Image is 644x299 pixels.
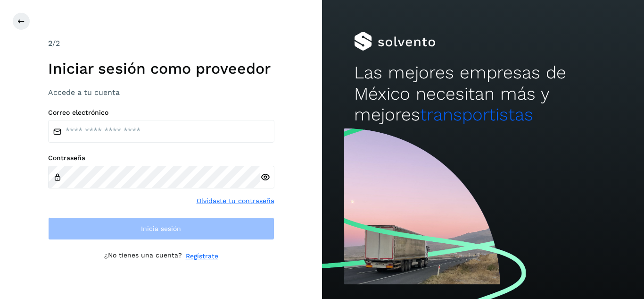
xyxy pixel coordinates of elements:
a: Regístrate [186,251,218,261]
a: Olvidaste tu contraseña [197,196,274,206]
h3: Accede a tu cuenta [48,88,274,97]
div: /2 [48,38,274,49]
span: transportistas [420,104,533,125]
h1: Iniciar sesión como proveedor [48,60,274,77]
p: ¿No tienes una cuenta? [104,251,182,261]
span: Inicia sesión [141,225,181,232]
button: Inicia sesión [48,217,274,240]
h2: Las mejores empresas de México necesitan más y mejores [354,62,611,125]
span: 2 [48,39,52,48]
label: Correo electrónico [48,109,274,117]
label: Contraseña [48,154,274,162]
